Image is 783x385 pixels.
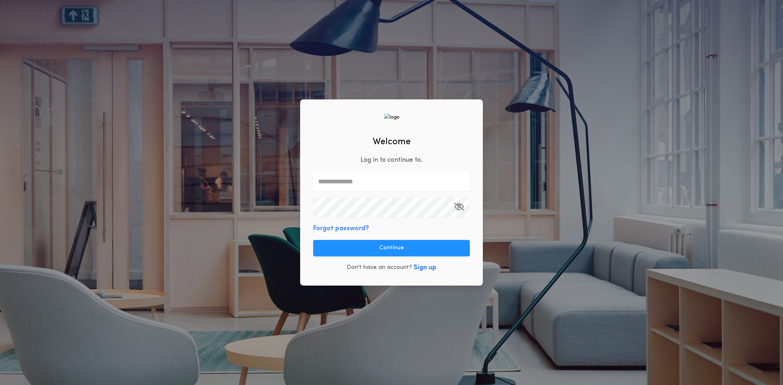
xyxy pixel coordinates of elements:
[313,240,470,256] button: Continue
[313,224,369,233] button: Forgot password?
[373,135,411,149] h2: Welcome
[361,155,422,165] p: Log in to continue to .
[414,263,436,273] button: Sign up
[347,264,412,272] p: Don't have an account?
[384,113,399,121] img: logo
